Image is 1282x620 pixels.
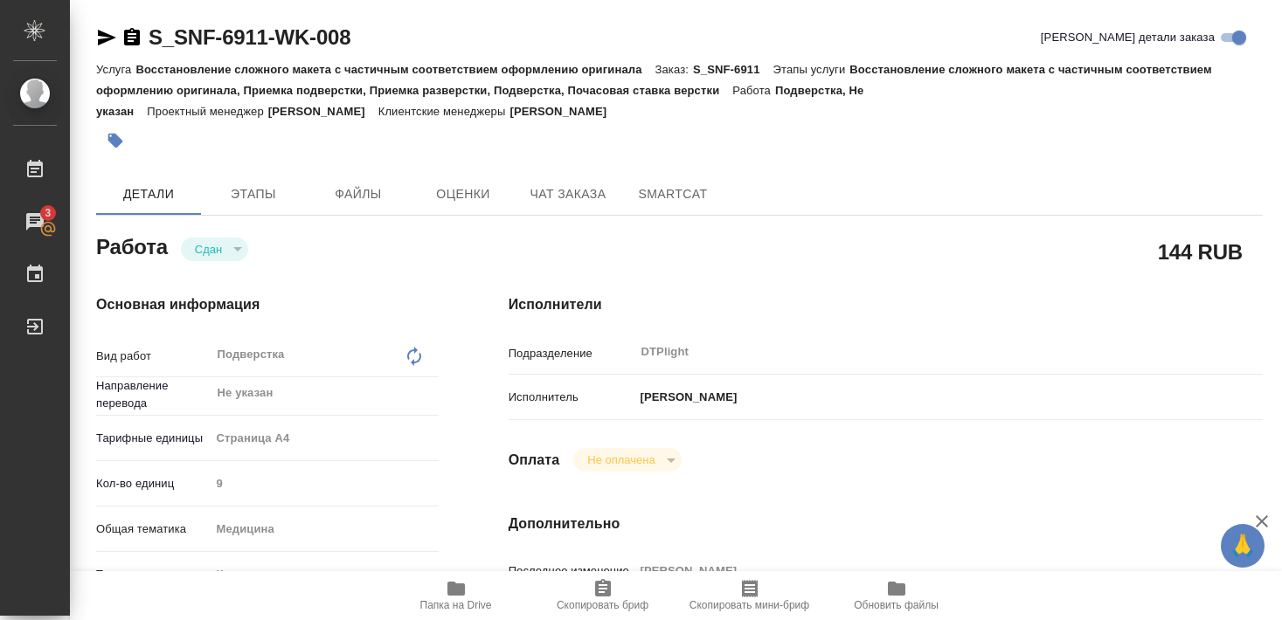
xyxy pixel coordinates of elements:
[509,562,634,580] p: Последнее изменение
[121,27,142,48] button: Скопировать ссылку
[96,475,211,493] p: Кол-во единиц
[96,520,211,538] p: Общая тематика
[420,599,492,611] span: Папка на Drive
[135,63,655,76] p: Восстановление сложного макета с частичным соответствием оформлению оригинала
[509,345,634,362] p: Подразделение
[211,183,295,205] span: Этапы
[557,599,648,611] span: Скопировать бриф
[530,571,676,620] button: Скопировать бриф
[96,377,211,412] p: Направление перевода
[211,471,439,496] input: Пустое поле
[181,238,248,261] div: Сдан
[107,183,191,205] span: Детали
[854,599,939,611] span: Обновить файлы
[190,242,227,257] button: Сдан
[1221,524,1265,568] button: 🙏
[690,599,809,611] span: Скопировать мини-бриф
[268,105,378,118] p: [PERSON_NAME]
[676,571,823,620] button: Скопировать мини-бриф
[378,105,510,118] p: Клиентские менеджеры
[634,558,1200,583] input: Пустое поле
[421,183,505,205] span: Оценки
[96,348,211,365] p: Вид работ
[96,63,135,76] p: Услуга
[582,452,660,467] button: Не оплачена
[631,183,715,205] span: SmartCat
[655,63,693,76] p: Заказ:
[634,389,738,406] p: [PERSON_NAME]
[96,566,211,583] p: Тематика
[1041,29,1215,46] span: [PERSON_NAME] детали заказа
[509,389,634,406] p: Исполнитель
[509,294,1263,315] h4: Исполнители
[1158,237,1243,266] h2: 144 RUB
[732,84,775,97] p: Работа
[823,571,970,620] button: Обновить файлы
[149,25,350,49] a: S_SNF-6911-WK-008
[211,514,439,544] div: Медицина
[96,430,211,447] p: Тарифные единицы
[96,121,135,160] button: Добавить тэг
[96,27,117,48] button: Скопировать ссылку для ЯМессенджера
[316,183,400,205] span: Файлы
[773,63,850,76] p: Этапы услуги
[96,230,168,261] h2: Работа
[1228,527,1258,564] span: 🙏
[509,105,620,118] p: [PERSON_NAME]
[34,204,61,222] span: 3
[4,200,66,244] a: 3
[147,105,267,118] p: Проектный менеджер
[693,63,773,76] p: S_SNF-6911
[211,424,439,453] div: Страница А4
[96,294,439,315] h4: Основная информация
[211,560,439,589] div: Клиническая медицина
[526,183,610,205] span: Чат заказа
[509,450,560,471] h4: Оплата
[383,571,530,620] button: Папка на Drive
[509,513,1263,534] h4: Дополнительно
[573,448,681,472] div: Сдан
